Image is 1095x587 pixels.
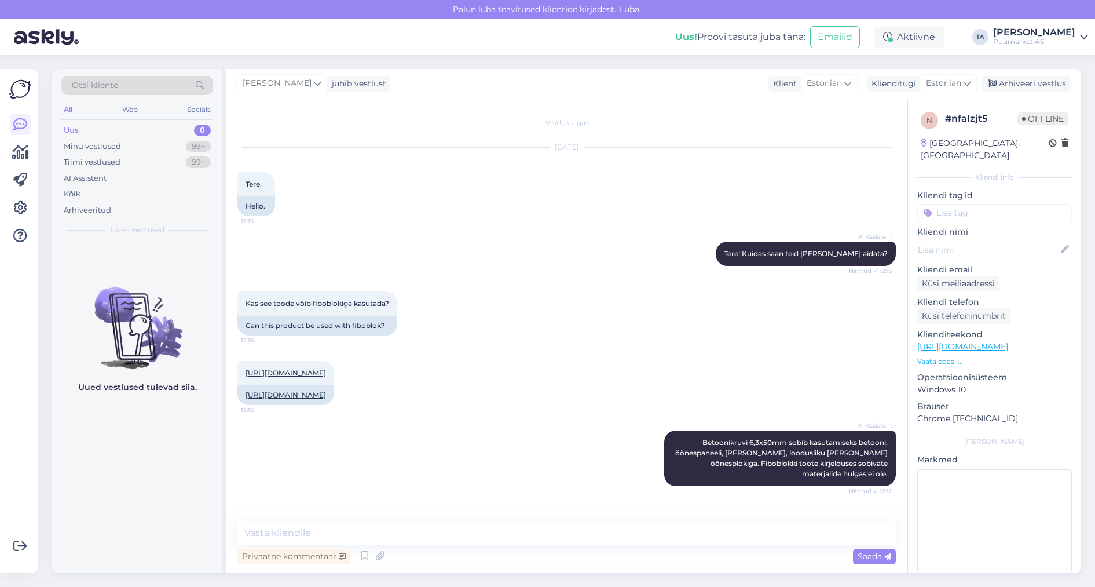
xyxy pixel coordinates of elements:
span: n [926,116,932,125]
a: [URL][DOMAIN_NAME] [246,391,326,399]
p: Vaata edasi ... [917,356,1072,367]
img: Askly Logo [9,78,31,100]
p: Uued vestlused tulevad siia. [78,381,197,393]
span: Estonian [807,77,842,90]
a: [PERSON_NAME]Puumarket AS [993,28,1088,46]
span: Uued vestlused [111,225,164,235]
div: Uus [64,125,79,136]
p: Windows 10 [917,384,1072,396]
div: Minu vestlused [64,141,121,152]
p: Chrome [TECHNICAL_ID] [917,413,1072,425]
p: Kliendi email [917,264,1072,276]
a: [URL][DOMAIN_NAME] [917,341,1008,352]
div: [DATE] [237,142,896,152]
div: Proovi tasuta juba täna: [675,30,805,44]
div: juhib vestlust [327,78,386,90]
div: Hello. [237,196,275,216]
span: 12:16 [241,336,284,345]
span: Tere! Kuidas saan teid [PERSON_NAME] aidata? [724,249,888,258]
span: Betoonikruvi 6,3x50mm sobib kasutamiseks betooni, õõnespaneeli, [PERSON_NAME], loodusliku [PERSON... [675,438,889,478]
img: No chats [52,267,222,371]
span: [PERSON_NAME] [243,77,312,90]
input: Lisa tag [917,204,1072,221]
div: Socials [185,102,213,117]
span: Estonian [926,77,961,90]
span: Otsi kliente [72,79,118,92]
p: Klienditeekond [917,329,1072,341]
span: Luba [616,4,643,14]
span: Offline [1017,112,1068,125]
div: Küsi meiliaadressi [917,276,999,291]
p: Kliendi tag'id [917,189,1072,202]
a: [URL][DOMAIN_NAME] [246,369,326,377]
span: 12:15 [241,217,284,225]
p: Kliendi telefon [917,296,1072,308]
span: AI Assistent [849,421,892,430]
div: Klient [768,78,797,90]
div: AI Assistent [64,173,107,184]
p: Operatsioonisüsteem [917,371,1072,384]
div: Vestlus algas [237,118,896,128]
div: Puumarket AS [993,37,1075,46]
div: Klienditugi [867,78,916,90]
div: Web [120,102,140,117]
b: Uus! [675,31,697,42]
input: Lisa nimi [918,243,1059,256]
div: Tiimi vestlused [64,156,120,168]
div: [PERSON_NAME] [917,436,1072,447]
span: 12:16 [241,406,284,414]
div: 99+ [186,141,211,152]
div: 99+ [186,156,211,168]
div: # nfalzjt5 [945,112,1017,126]
span: Kas see toode võib fiboblokiga kasutada? [246,299,389,308]
span: Tere. [246,180,262,188]
div: Kõik [64,188,80,200]
div: [PERSON_NAME] [993,28,1075,37]
div: Kliendi info [917,172,1072,183]
span: Nähtud ✓ 12:16 [849,487,892,495]
p: Kliendi nimi [917,226,1072,238]
p: Brauser [917,400,1072,413]
div: Arhiveeritud [64,205,111,216]
p: Märkmed [917,454,1072,466]
div: Aktiivne [874,27,944,48]
div: 0 [194,125,211,136]
div: All [61,102,75,117]
span: Saada [858,551,891,562]
span: Nähtud ✓ 12:15 [849,267,892,275]
div: IA [972,29,988,45]
button: Emailid [810,26,860,48]
div: [GEOGRAPHIC_DATA], [GEOGRAPHIC_DATA] [921,137,1049,162]
div: Küsi telefoninumbrit [917,308,1010,324]
div: Arhiveeri vestlus [982,76,1071,92]
div: Can this product be used with fiboblok? [237,316,397,336]
span: AI Assistent [849,232,892,241]
div: Privaatne kommentaar [237,549,350,564]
